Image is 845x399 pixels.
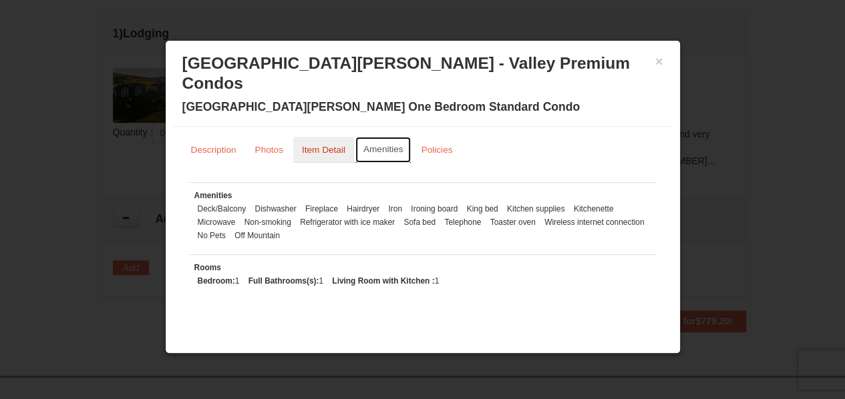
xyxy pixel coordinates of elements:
small: Photos [255,145,283,155]
li: Non-smoking [241,216,295,229]
li: 1 [245,274,327,288]
strong: Living Room with Kitchen : [332,276,434,286]
li: Sofa bed [400,216,439,229]
h3: [GEOGRAPHIC_DATA][PERSON_NAME] - Valley Premium Condos [182,53,663,93]
small: Description [191,145,236,155]
li: Fireplace [302,202,341,216]
button: × [655,55,663,68]
li: King bed [464,202,502,216]
li: Kitchenette [570,202,617,216]
strong: Full Bathrooms(s): [248,276,319,286]
li: Toaster oven [487,216,539,229]
a: Amenities [355,137,411,163]
li: Kitchen supplies [504,202,568,216]
li: Ironing board [407,202,461,216]
small: Amenities [194,191,232,200]
li: Dishwasher [252,202,300,216]
li: Iron [385,202,405,216]
small: Item Detail [302,145,345,155]
li: Microwave [194,216,239,229]
li: Off Mountain [231,229,283,242]
strong: Bedroom: [198,276,235,286]
li: Wireless internet connection [541,216,647,229]
a: Photos [246,137,292,163]
li: 1 [329,274,442,288]
li: Telephone [441,216,484,229]
a: Item Detail [293,137,354,163]
li: Refrigerator with ice maker [297,216,398,229]
small: Amenities [363,144,403,154]
h4: [GEOGRAPHIC_DATA][PERSON_NAME] One Bedroom Standard Condo [182,100,663,113]
li: Deck/Balcony [194,202,250,216]
small: Policies [421,145,452,155]
a: Description [182,137,245,163]
small: Rooms [194,263,221,272]
a: Policies [412,137,461,163]
li: No Pets [194,229,229,242]
li: Hairdryer [343,202,383,216]
li: 1 [194,274,243,288]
